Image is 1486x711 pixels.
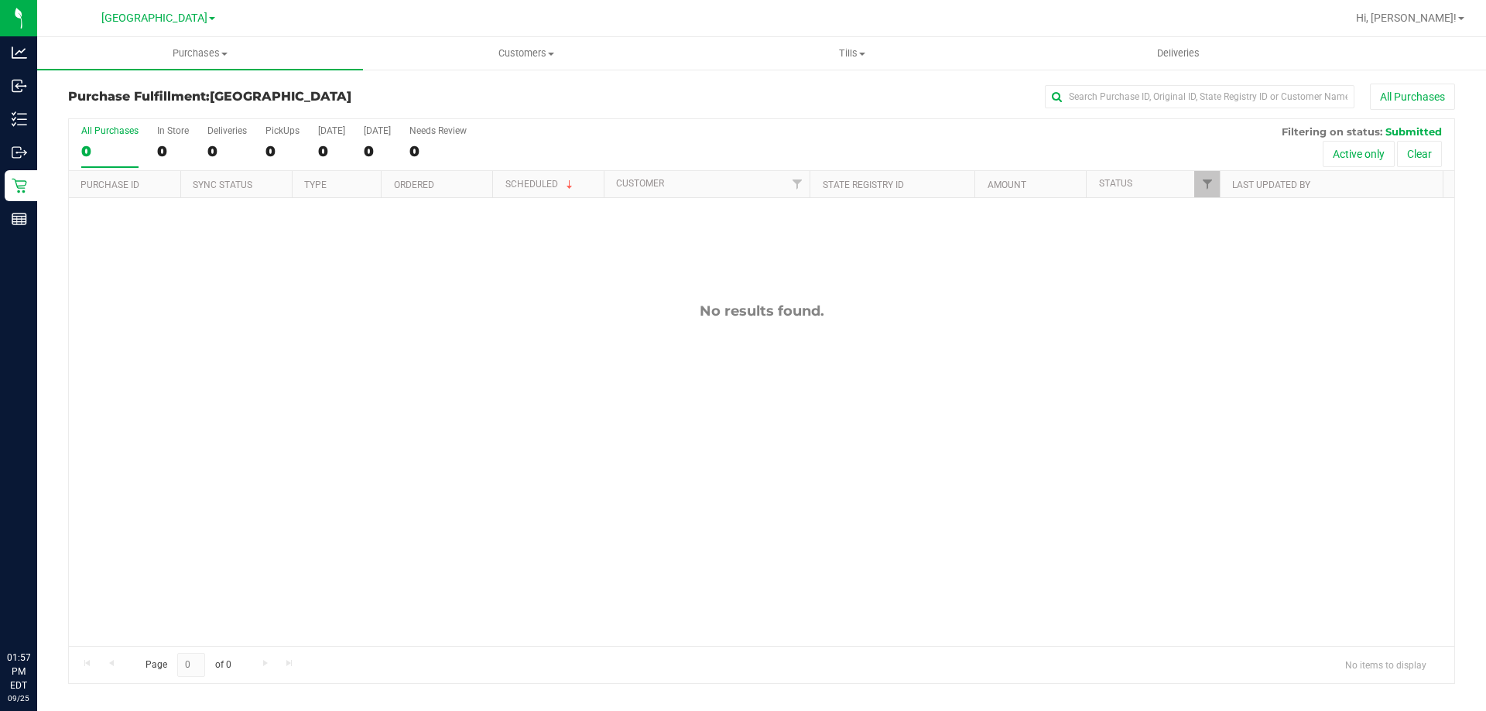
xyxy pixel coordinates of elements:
div: Needs Review [409,125,467,136]
inline-svg: Analytics [12,45,27,60]
a: Amount [988,179,1026,190]
span: Hi, [PERSON_NAME]! [1356,12,1457,24]
div: 0 [265,142,300,160]
span: No items to display [1333,653,1439,676]
a: Status [1099,178,1132,189]
div: Deliveries [207,125,247,136]
input: Search Purchase ID, Original ID, State Registry ID or Customer Name... [1045,85,1354,108]
span: [GEOGRAPHIC_DATA] [101,12,207,25]
a: Purchases [37,37,363,70]
inline-svg: Inventory [12,111,27,127]
p: 09/25 [7,692,30,704]
div: All Purchases [81,125,139,136]
span: Deliveries [1136,46,1221,60]
a: Customer [616,178,664,189]
span: Customers [364,46,688,60]
div: 0 [157,142,189,160]
button: All Purchases [1370,84,1455,110]
span: Purchases [37,46,363,60]
inline-svg: Inbound [12,78,27,94]
button: Active only [1323,141,1395,167]
div: [DATE] [364,125,391,136]
span: Tills [690,46,1014,60]
a: Type [304,179,327,190]
a: Customers [363,37,689,70]
span: Page of 0 [132,653,244,677]
a: Purchase ID [80,179,139,190]
div: In Store [157,125,189,136]
p: 01:57 PM EDT [7,651,30,692]
a: Last Updated By [1232,179,1310,190]
iframe: Resource center [15,587,62,634]
a: State Registry ID [823,179,904,190]
div: [DATE] [318,125,345,136]
a: Deliveries [1015,37,1341,70]
div: 0 [409,142,467,160]
a: Scheduled [505,179,576,190]
a: Tills [689,37,1015,70]
div: 0 [81,142,139,160]
div: 0 [207,142,247,160]
button: Clear [1397,141,1442,167]
a: Ordered [394,179,434,190]
div: No results found. [69,303,1454,320]
a: Filter [1194,171,1220,197]
div: 0 [364,142,391,160]
h3: Purchase Fulfillment: [68,90,530,104]
a: Sync Status [193,179,252,190]
inline-svg: Retail [12,178,27,193]
inline-svg: Outbound [12,145,27,160]
span: Submitted [1385,125,1442,138]
span: Filtering on status: [1282,125,1382,138]
inline-svg: Reports [12,211,27,227]
span: [GEOGRAPHIC_DATA] [210,89,351,104]
div: PickUps [265,125,300,136]
div: 0 [318,142,345,160]
a: Filter [784,171,810,197]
